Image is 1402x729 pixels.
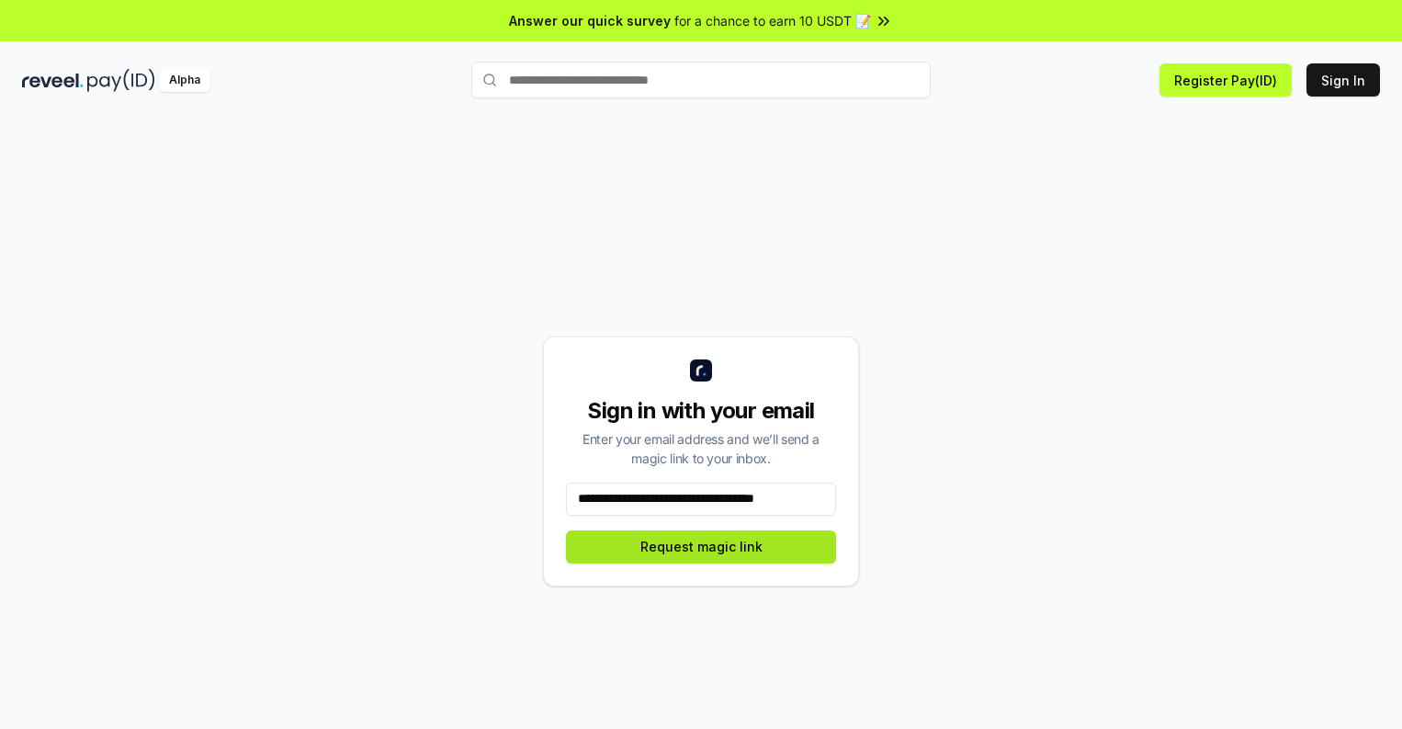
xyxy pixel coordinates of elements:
div: Sign in with your email [566,396,836,426]
button: Request magic link [566,530,836,564]
span: for a chance to earn 10 USDT 📝 [674,11,871,30]
span: Answer our quick survey [509,11,671,30]
img: logo_small [690,359,712,382]
div: Enter your email address and we’ll send a magic link to your inbox. [566,429,836,468]
div: Alpha [159,69,210,92]
img: pay_id [87,69,155,92]
img: reveel_dark [22,69,84,92]
button: Sign In [1306,63,1380,97]
button: Register Pay(ID) [1159,63,1292,97]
